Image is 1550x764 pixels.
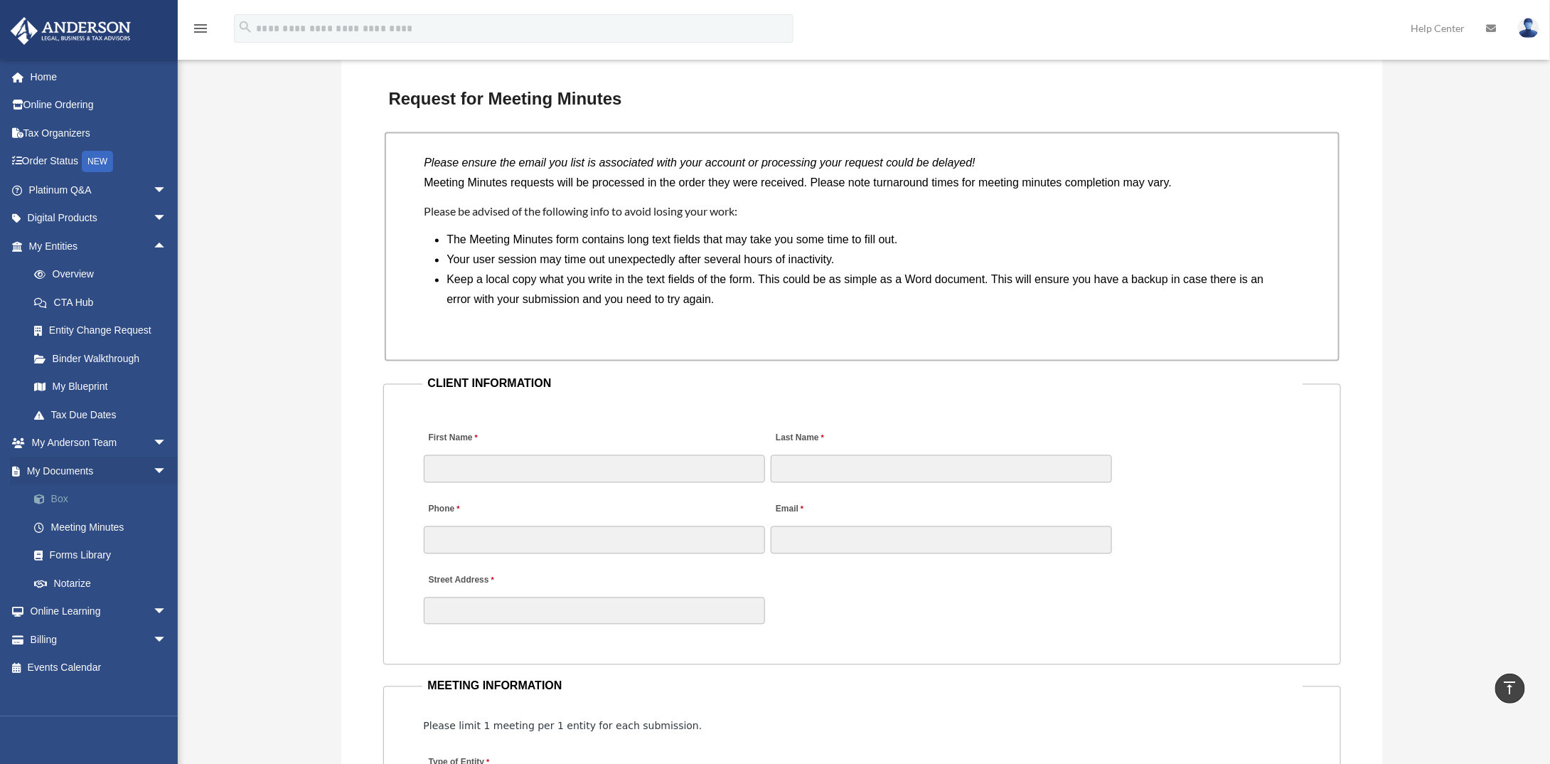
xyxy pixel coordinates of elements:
[10,429,188,457] a: My Anderson Teamarrow_drop_down
[10,625,188,654] a: Billingarrow_drop_down
[192,25,209,37] a: menu
[20,569,188,598] a: Notarize
[424,501,464,520] label: Phone
[10,457,188,485] a: My Documentsarrow_drop_down
[153,429,181,458] span: arrow_drop_down
[424,173,1300,193] p: Meeting Minutes requests will be processed in the order they were received. Please note turnaroun...
[771,430,828,449] label: Last Name
[192,20,209,37] i: menu
[20,317,188,345] a: Entity Change Request
[20,400,188,429] a: Tax Due Dates
[10,119,188,147] a: Tax Organizers
[20,485,188,514] a: Box
[153,176,181,205] span: arrow_drop_down
[10,598,188,626] a: Online Learningarrow_drop_down
[237,19,253,35] i: search
[20,373,188,401] a: My Blueprint
[20,513,181,541] a: Meeting Minutes
[1502,679,1519,696] i: vertical_align_top
[447,270,1288,310] li: Keep a local copy what you write in the text fields of the form. This could be as simple as a Wor...
[153,625,181,654] span: arrow_drop_down
[20,344,188,373] a: Binder Walkthrough
[424,156,976,169] i: Please ensure the email you list is associated with your account or processing your request could...
[153,232,181,261] span: arrow_drop_up
[10,147,188,176] a: Order StatusNEW
[6,17,135,45] img: Anderson Advisors Platinum Portal
[1495,674,1525,704] a: vertical_align_top
[82,151,113,172] div: NEW
[10,204,188,233] a: Digital Productsarrow_drop_down
[422,374,1303,394] legend: CLIENT INFORMATION
[10,91,188,120] a: Online Ordering
[20,541,188,570] a: Forms Library
[153,204,181,233] span: arrow_drop_down
[20,260,188,289] a: Overview
[383,84,1342,114] h3: Request for Meeting Minutes
[10,176,188,204] a: Platinum Q&Aarrow_drop_down
[153,457,181,486] span: arrow_drop_down
[447,230,1288,250] li: The Meeting Minutes form contains long text fields that may take you some time to fill out.
[20,288,188,317] a: CTA Hub
[771,501,807,520] label: Email
[1518,18,1539,38] img: User Pic
[10,63,188,91] a: Home
[10,654,188,682] a: Events Calendar
[447,250,1288,270] li: Your user session may time out unexpectedly after several hours of inactivity.
[10,232,188,260] a: My Entitiesarrow_drop_up
[424,203,1300,219] h4: Please be advised of the following info to avoid losing your work:
[424,430,481,449] label: First Name
[422,677,1303,696] legend: MEETING INFORMATION
[153,598,181,627] span: arrow_drop_down
[424,572,559,591] label: Street Address
[424,721,702,732] span: Please limit 1 meeting per 1 entity for each submission.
